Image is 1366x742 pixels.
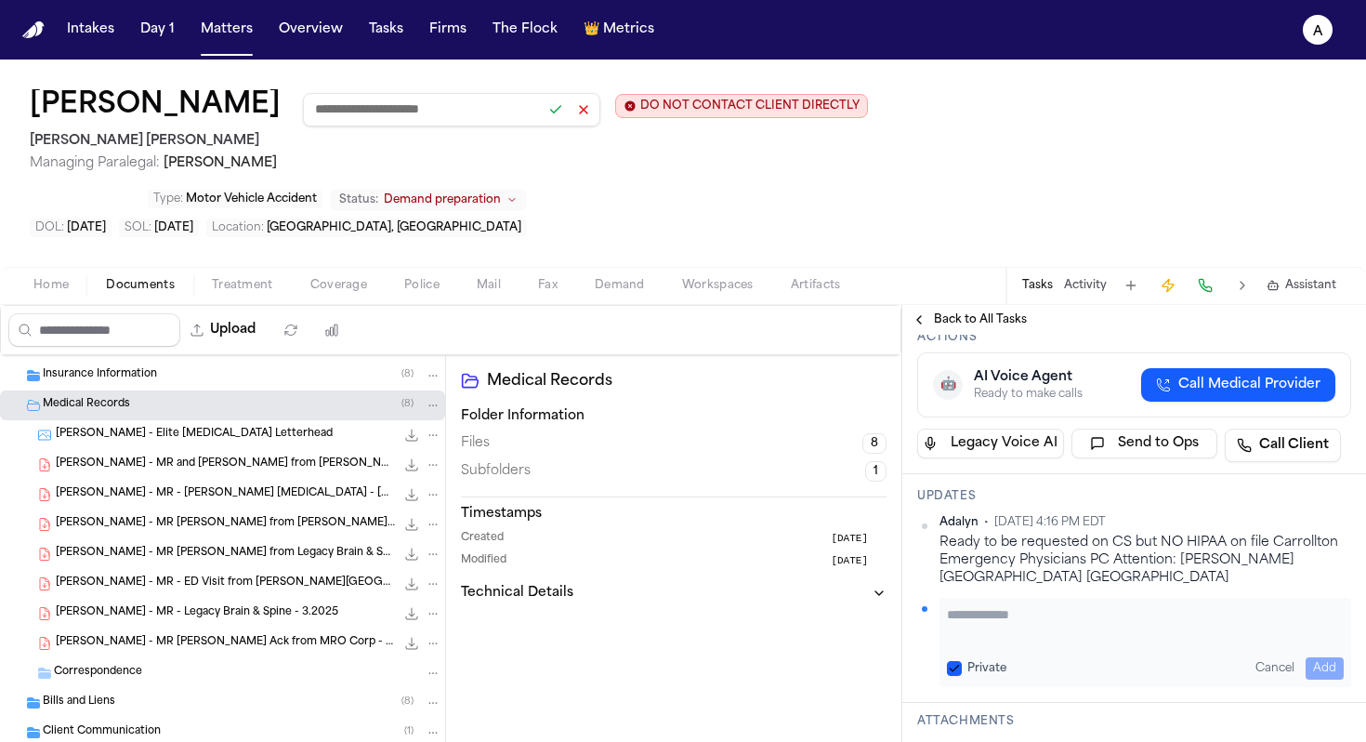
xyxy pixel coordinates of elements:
span: [PERSON_NAME] - MR - ED Visit from [PERSON_NAME][GEOGRAPHIC_DATA] - [DATE] [56,576,395,591]
span: Bills and Liens [43,695,115,710]
h3: Timestamps [461,505,887,523]
span: Back to All Tasks [934,312,1027,327]
button: Upload [180,313,267,347]
button: Download D. Johnson - MR Request Ack from MRO Corp - 8.20.25 [402,634,421,653]
button: Cancel [1248,657,1302,680]
span: [DATE] [831,531,868,547]
h2: Medical Records [487,370,887,392]
span: ( 8 ) [401,369,414,379]
button: Create Immediate Task [1155,272,1181,298]
a: Home [22,21,45,39]
h1: [PERSON_NAME] [30,89,281,123]
span: Workspaces [682,278,754,293]
button: [DATE] [831,531,887,547]
button: Call Medical Provider [1141,368,1335,402]
span: Call Medical Provider [1178,376,1320,394]
button: Download D. Johnson - MR - Legacy Brain & Spine - 3.2025 [402,604,421,623]
span: Type : [153,193,183,205]
button: Tasks [1022,278,1053,293]
button: Day 1 [133,13,182,46]
button: [DATE] [831,553,887,569]
span: [DATE] [154,222,193,233]
label: Private [967,661,1006,676]
button: Add Task [1118,272,1144,298]
h3: Updates [917,489,1351,504]
span: [GEOGRAPHIC_DATA], [GEOGRAPHIC_DATA] [267,222,521,233]
button: Tasks [361,13,411,46]
span: Adalyn [939,515,979,530]
div: AI Voice Agent [974,368,1083,387]
span: DO NOT CONTACT CLIENT DIRECTLY [640,99,860,113]
span: Files [461,434,490,453]
span: Location : [212,222,264,233]
button: Edit matter name [30,89,281,123]
button: Overview [271,13,350,46]
span: Documents [106,278,175,293]
span: Insurance Information [43,367,157,383]
span: Demand [595,278,645,293]
span: [PERSON_NAME] - MR [PERSON_NAME] from [PERSON_NAME] [MEDICAL_DATA] - [DATE] [56,516,395,532]
span: ( 8 ) [401,696,414,707]
input: Search files [8,313,180,347]
span: SOL : [125,222,151,233]
button: Edit client contact restriction [615,94,868,118]
span: ( 1 ) [404,726,414,736]
span: [DATE] 4:16 PM EDT [994,515,1106,530]
h3: Attachments [917,714,1351,729]
a: Call Client [1225,429,1341,462]
span: [PERSON_NAME] - MR - Legacy Brain & Spine - 3.2025 [56,605,338,621]
button: Download D. Johnson - MR Certification from Bankhead Chiropractic - 6.12.25 [402,515,421,534]
button: Download D. Johnson - MR - Bankhead Chiropractic - 2.26.25 to 4.28.25 [402,485,421,504]
span: 🤖 [940,376,956,394]
button: Add [1306,657,1344,680]
span: [DATE] [67,222,106,233]
button: Edit Location: Carrollton, GA [206,219,527,237]
span: Demand preparation [384,192,501,207]
span: DOL : [35,222,64,233]
button: crownMetrics [576,13,662,46]
button: Edit DOL: 2025-02-03 [30,219,112,237]
h3: Actions [917,330,1351,345]
span: Artifacts [791,278,841,293]
span: ( 8 ) [401,399,414,409]
span: 1 [865,461,887,482]
button: Back to All Tasks [902,312,1036,327]
span: [PERSON_NAME] - MR - [PERSON_NAME] [MEDICAL_DATA] - [DATE] to [DATE] [56,486,395,502]
button: Download D. Johnson - MR - ED Visit from Tanner Medical Center - 2.3.25 [402,575,421,593]
button: Download D. Johnson - MR Certification from Legacy Brain & Spine - 6.13.25 [402,545,421,563]
button: Download D. Johnson - Elite Radiology Letterhead [402,426,421,444]
h2: [PERSON_NAME] [PERSON_NAME] [30,130,868,152]
h3: Technical Details [461,584,573,603]
span: [PERSON_NAME] - Elite [MEDICAL_DATA] Letterhead [56,427,333,443]
button: The Flock [485,13,565,46]
button: Make a Call [1192,272,1218,298]
span: Created [461,531,504,547]
span: Coverage [310,278,367,293]
span: Status: [339,192,378,207]
button: Activity [1064,278,1107,293]
button: Send to Ops [1071,429,1218,458]
span: [PERSON_NAME] - MR [PERSON_NAME] Ack from MRO Corp - [DATE] [56,635,395,651]
button: Technical Details [461,584,887,603]
span: Treatment [212,278,273,293]
div: Ready to make calls [974,387,1083,402]
button: Firms [422,13,474,46]
button: Edit SOL: 2027-02-03 [119,219,199,237]
span: Medical Records [43,397,130,413]
span: Managing Paralegal: [30,156,160,170]
span: [DATE] [831,553,868,569]
span: Fax [538,278,558,293]
button: Download D. Johnson - MR and Bill from Tanner Medical Center - 2.3.25 [402,456,421,474]
button: Matters [193,13,260,46]
button: Legacy Voice AI [917,429,1064,458]
span: Client Communication [43,724,161,740]
h3: Folder Information [461,407,887,426]
span: Police [404,278,440,293]
span: Home [33,278,69,293]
